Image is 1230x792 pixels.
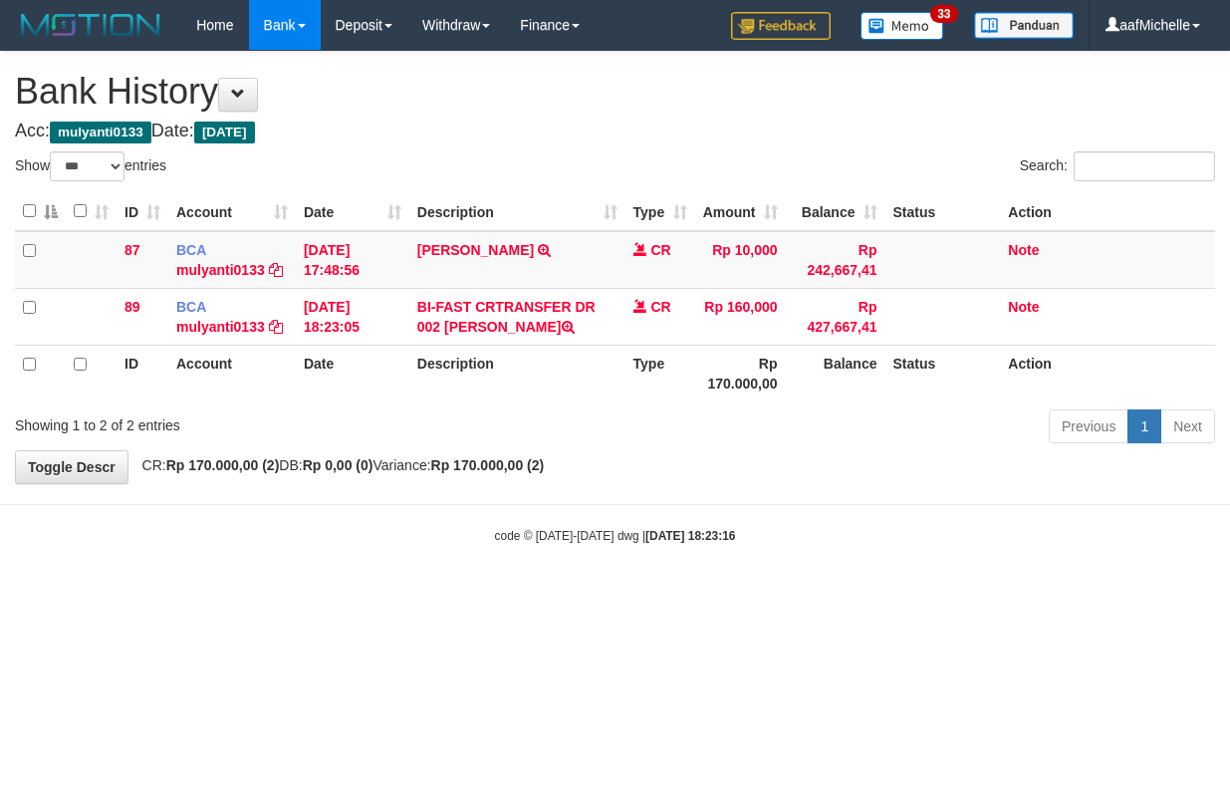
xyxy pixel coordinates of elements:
[1160,409,1215,443] a: Next
[625,192,695,231] th: Type: activate to sort column ascending
[166,457,280,473] strong: Rp 170.000,00 (2)
[1074,151,1215,181] input: Search:
[409,288,625,345] td: BI-FAST CRTRANSFER DR 002 [PERSON_NAME]
[650,242,670,258] span: CR
[176,319,265,335] a: mulyanti0133
[303,457,373,473] strong: Rp 0,00 (0)
[1000,192,1215,231] th: Action
[194,122,255,143] span: [DATE]
[117,192,168,231] th: ID: activate to sort column ascending
[15,450,128,484] a: Toggle Descr
[1127,409,1161,443] a: 1
[885,192,1001,231] th: Status
[1008,299,1039,315] a: Note
[132,457,545,473] span: CR: DB: Variance:
[296,231,409,289] td: [DATE] 17:48:56
[15,192,66,231] th: : activate to sort column descending
[409,192,625,231] th: Description: activate to sort column ascending
[176,299,206,315] span: BCA
[296,288,409,345] td: [DATE] 18:23:05
[1000,345,1215,401] th: Action
[974,12,1074,39] img: panduan.png
[15,122,1215,141] h4: Acc: Date:
[495,529,736,543] small: code © [DATE]-[DATE] dwg |
[168,345,296,401] th: Account
[885,345,1001,401] th: Status
[176,242,206,258] span: BCA
[269,319,283,335] a: Copy mulyanti0133 to clipboard
[15,10,166,40] img: MOTION_logo.png
[431,457,545,473] strong: Rp 170.000,00 (2)
[124,299,140,315] span: 89
[861,12,944,40] img: Button%20Memo.svg
[695,288,786,345] td: Rp 160,000
[786,231,885,289] td: Rp 242,667,41
[786,192,885,231] th: Balance: activate to sort column ascending
[269,262,283,278] a: Copy mulyanti0133 to clipboard
[1020,151,1215,181] label: Search:
[296,192,409,231] th: Date: activate to sort column ascending
[786,288,885,345] td: Rp 427,667,41
[296,345,409,401] th: Date
[1049,409,1128,443] a: Previous
[409,345,625,401] th: Description
[650,299,670,315] span: CR
[731,12,831,40] img: Feedback.jpg
[50,151,124,181] select: Showentries
[645,529,735,543] strong: [DATE] 18:23:16
[15,151,166,181] label: Show entries
[176,262,265,278] a: mulyanti0133
[66,192,117,231] th: : activate to sort column ascending
[695,231,786,289] td: Rp 10,000
[695,345,786,401] th: Rp 170.000,00
[417,242,534,258] a: [PERSON_NAME]
[786,345,885,401] th: Balance
[930,5,957,23] span: 33
[124,242,140,258] span: 87
[625,345,695,401] th: Type
[50,122,151,143] span: mulyanti0133
[1008,242,1039,258] a: Note
[15,72,1215,112] h1: Bank History
[15,407,498,435] div: Showing 1 to 2 of 2 entries
[168,192,296,231] th: Account: activate to sort column ascending
[117,345,168,401] th: ID
[695,192,786,231] th: Amount: activate to sort column ascending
